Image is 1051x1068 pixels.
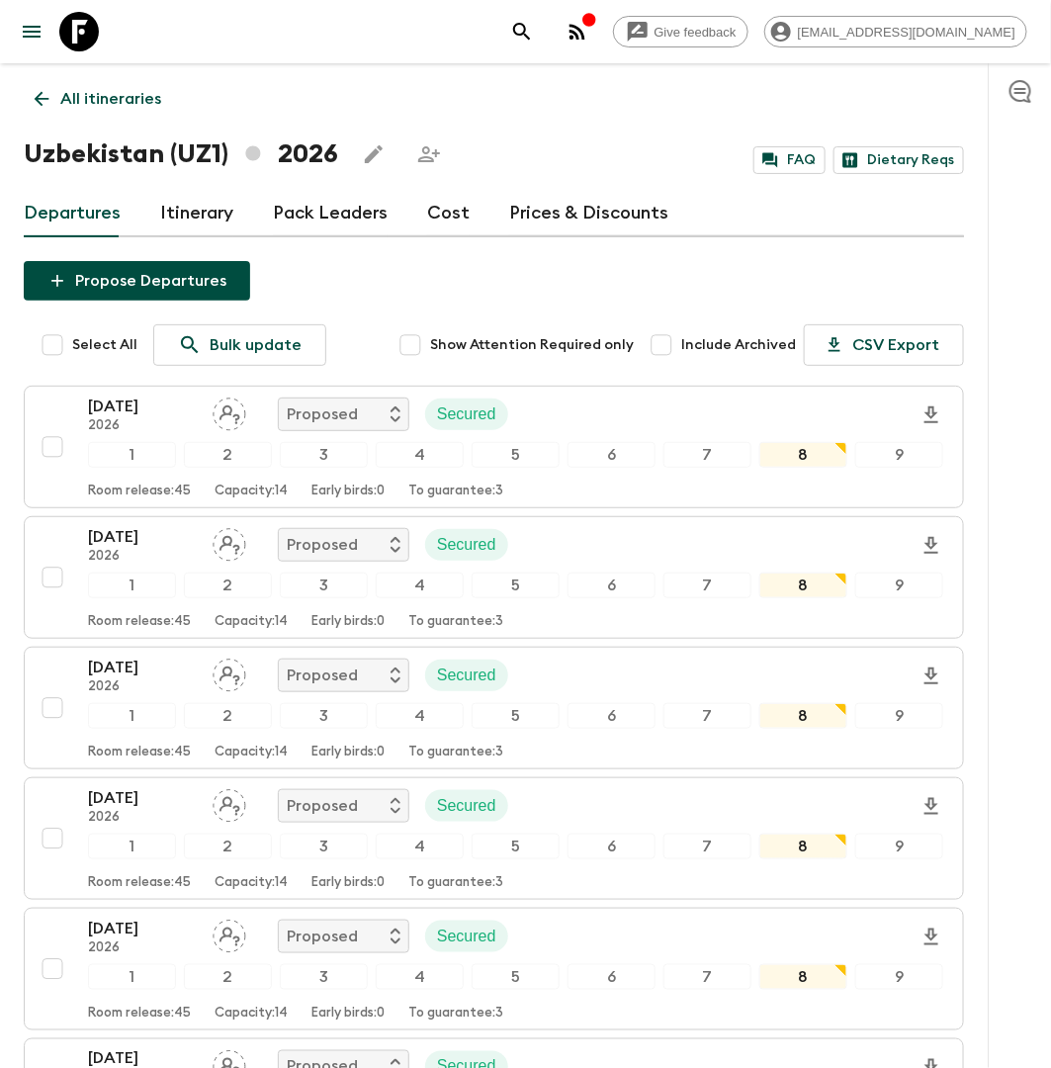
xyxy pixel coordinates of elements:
[213,665,246,680] span: Assign pack leader
[215,614,288,630] p: Capacity: 14
[920,795,943,819] svg: Download Onboarding
[153,324,326,366] a: Bulk update
[215,484,288,499] p: Capacity: 14
[408,875,503,891] p: To guarantee: 3
[88,442,176,468] div: 1
[184,703,272,729] div: 2
[88,484,191,499] p: Room release: 45
[409,134,449,174] span: Share this itinerary
[408,1006,503,1022] p: To guarantee: 3
[920,534,943,558] svg: Download Onboarding
[213,926,246,941] span: Assign pack leader
[24,516,964,639] button: [DATE]2026Assign pack leaderProposedSecured123456789Room release:45Capacity:14Early birds:0To gua...
[184,834,272,859] div: 2
[60,87,161,111] p: All itineraries
[408,745,503,760] p: To guarantee: 3
[855,442,943,468] div: 9
[425,790,508,822] div: Secured
[804,324,964,366] button: CSV Export
[213,534,246,550] span: Assign pack leader
[408,484,503,499] p: To guarantee: 3
[287,925,358,948] p: Proposed
[764,16,1027,47] div: [EMAIL_ADDRESS][DOMAIN_NAME]
[502,12,542,51] button: search adventures
[311,614,385,630] p: Early birds: 0
[24,647,964,769] button: [DATE]2026Assign pack leaderProposedSecured123456789Room release:45Capacity:14Early birds:0To gua...
[855,964,943,990] div: 9
[88,745,191,760] p: Room release: 45
[24,134,338,174] h1: Uzbekistan (UZ1) 2026
[408,614,503,630] p: To guarantee: 3
[509,190,668,237] a: Prices & Discounts
[287,533,358,557] p: Proposed
[759,834,847,859] div: 8
[663,964,751,990] div: 7
[287,664,358,687] p: Proposed
[437,925,496,948] p: Secured
[280,442,368,468] div: 3
[472,573,560,598] div: 5
[24,190,121,237] a: Departures
[88,834,176,859] div: 1
[430,335,634,355] span: Show Attention Required only
[88,549,197,565] p: 2026
[759,442,847,468] div: 8
[88,656,197,679] p: [DATE]
[376,834,464,859] div: 4
[472,703,560,729] div: 5
[210,333,302,357] p: Bulk update
[663,573,751,598] div: 7
[437,794,496,818] p: Secured
[88,810,197,826] p: 2026
[920,403,943,427] svg: Download Onboarding
[568,964,656,990] div: 6
[425,529,508,561] div: Secured
[88,875,191,891] p: Room release: 45
[759,703,847,729] div: 8
[311,1006,385,1022] p: Early birds: 0
[280,834,368,859] div: 3
[833,146,964,174] a: Dietary Reqs
[681,335,796,355] span: Include Archived
[215,1006,288,1022] p: Capacity: 14
[663,834,751,859] div: 7
[644,25,747,40] span: Give feedback
[88,917,197,940] p: [DATE]
[273,190,388,237] a: Pack Leaders
[568,703,656,729] div: 6
[280,703,368,729] div: 3
[855,834,943,859] div: 9
[88,964,176,990] div: 1
[88,395,197,418] p: [DATE]
[280,573,368,598] div: 3
[184,442,272,468] div: 2
[280,964,368,990] div: 3
[213,403,246,419] span: Assign pack leader
[12,12,51,51] button: menu
[663,703,751,729] div: 7
[425,660,508,691] div: Secured
[472,442,560,468] div: 5
[472,834,560,859] div: 5
[376,703,464,729] div: 4
[215,875,288,891] p: Capacity: 14
[425,921,508,952] div: Secured
[425,399,508,430] div: Secured
[287,402,358,426] p: Proposed
[88,614,191,630] p: Room release: 45
[24,777,964,900] button: [DATE]2026Assign pack leaderProposedSecured123456789Room release:45Capacity:14Early birds:0To gua...
[88,525,197,549] p: [DATE]
[88,1006,191,1022] p: Room release: 45
[24,79,172,119] a: All itineraries
[427,190,470,237] a: Cost
[311,745,385,760] p: Early birds: 0
[855,703,943,729] div: 9
[184,964,272,990] div: 2
[376,964,464,990] div: 4
[568,442,656,468] div: 6
[376,573,464,598] div: 4
[24,261,250,301] button: Propose Departures
[24,908,964,1030] button: [DATE]2026Assign pack leaderProposedSecured123456789Room release:45Capacity:14Early birds:0To gua...
[759,573,847,598] div: 8
[213,795,246,811] span: Assign pack leader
